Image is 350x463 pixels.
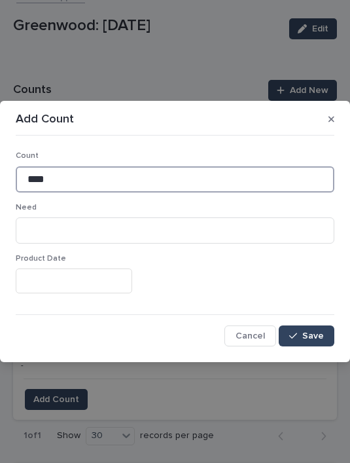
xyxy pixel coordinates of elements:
span: Count [16,152,39,160]
button: Save [279,325,334,346]
span: Cancel [236,331,265,341]
span: Save [302,331,324,341]
p: Add Count [16,113,74,127]
button: Cancel [224,325,276,346]
span: Product Date [16,255,66,263]
span: Need [16,204,37,212]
